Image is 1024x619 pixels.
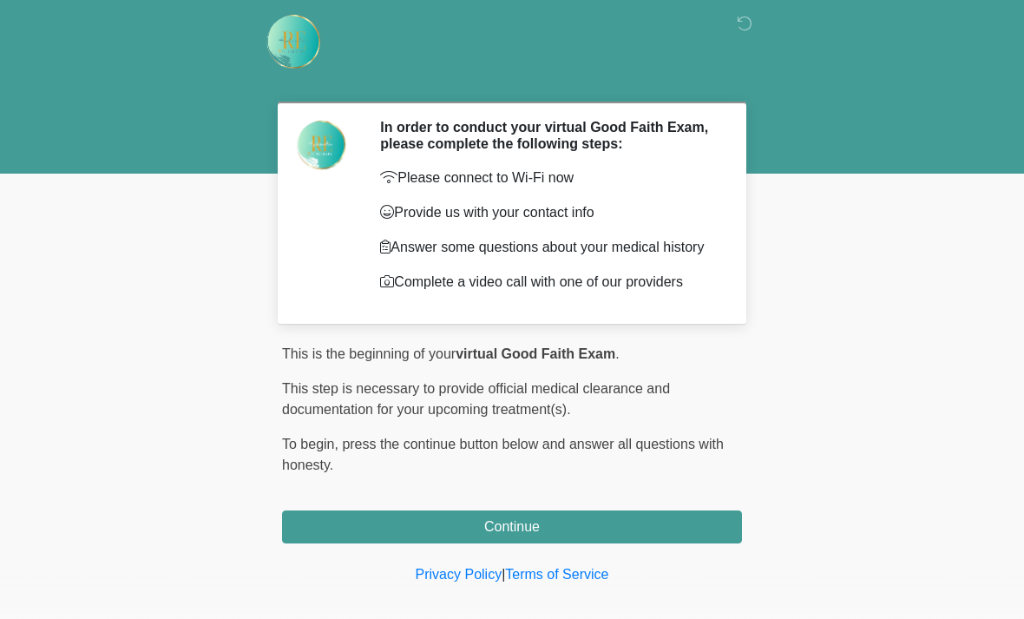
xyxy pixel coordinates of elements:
p: Complete a video call with one of our providers [380,272,716,293]
img: Agent Avatar [295,119,347,171]
strong: virtual Good Faith Exam [456,346,615,361]
span: press the continue button below and answer all questions with honesty. [282,437,724,472]
a: | [502,567,505,582]
a: Privacy Policy [416,567,502,582]
span: This step is necessary to provide official medical clearance and documentation for your upcoming ... [282,381,670,417]
p: Please connect to Wi-Fi now [380,168,716,188]
img: Rehydrate Aesthetics & Wellness Logo [265,13,322,70]
span: This is the beginning of your [282,346,456,361]
a: Terms of Service [505,567,608,582]
span: . [615,346,619,361]
h2: In order to conduct your virtual Good Faith Exam, please complete the following steps: [380,119,716,152]
span: To begin, [282,437,342,451]
p: Provide us with your contact info [380,202,716,223]
button: Continue [282,510,742,543]
p: Answer some questions about your medical history [380,237,716,258]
